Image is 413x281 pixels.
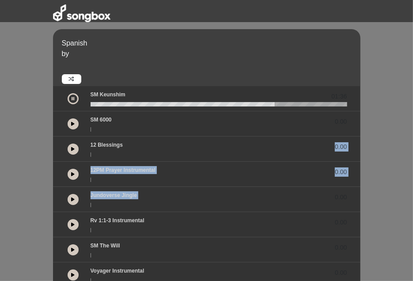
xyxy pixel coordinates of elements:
span: 0.00 [335,268,347,277]
p: SM 6000 [91,116,112,124]
p: 12 Blessings [91,141,123,149]
span: 0.00 [335,167,347,177]
p: Jundoverse Jingle [91,191,137,199]
span: 0.00 [335,117,347,126]
span: 0.00 [335,193,347,202]
p: 12PM Prayer Instrumental [91,166,155,174]
span: 0.00 [335,218,347,227]
p: SM The Will [91,242,120,250]
p: Voyager Instrumental [91,267,144,275]
p: SM Keunshim [91,91,125,99]
img: songbox-logo-white.png [53,4,110,22]
span: 0.00 [335,142,347,152]
span: by [62,50,69,57]
p: Spanish [62,38,358,49]
span: 01:36 [331,92,347,101]
span: 0.00 [335,243,347,252]
p: Rv 1:1-3 Instrumental [91,216,144,224]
